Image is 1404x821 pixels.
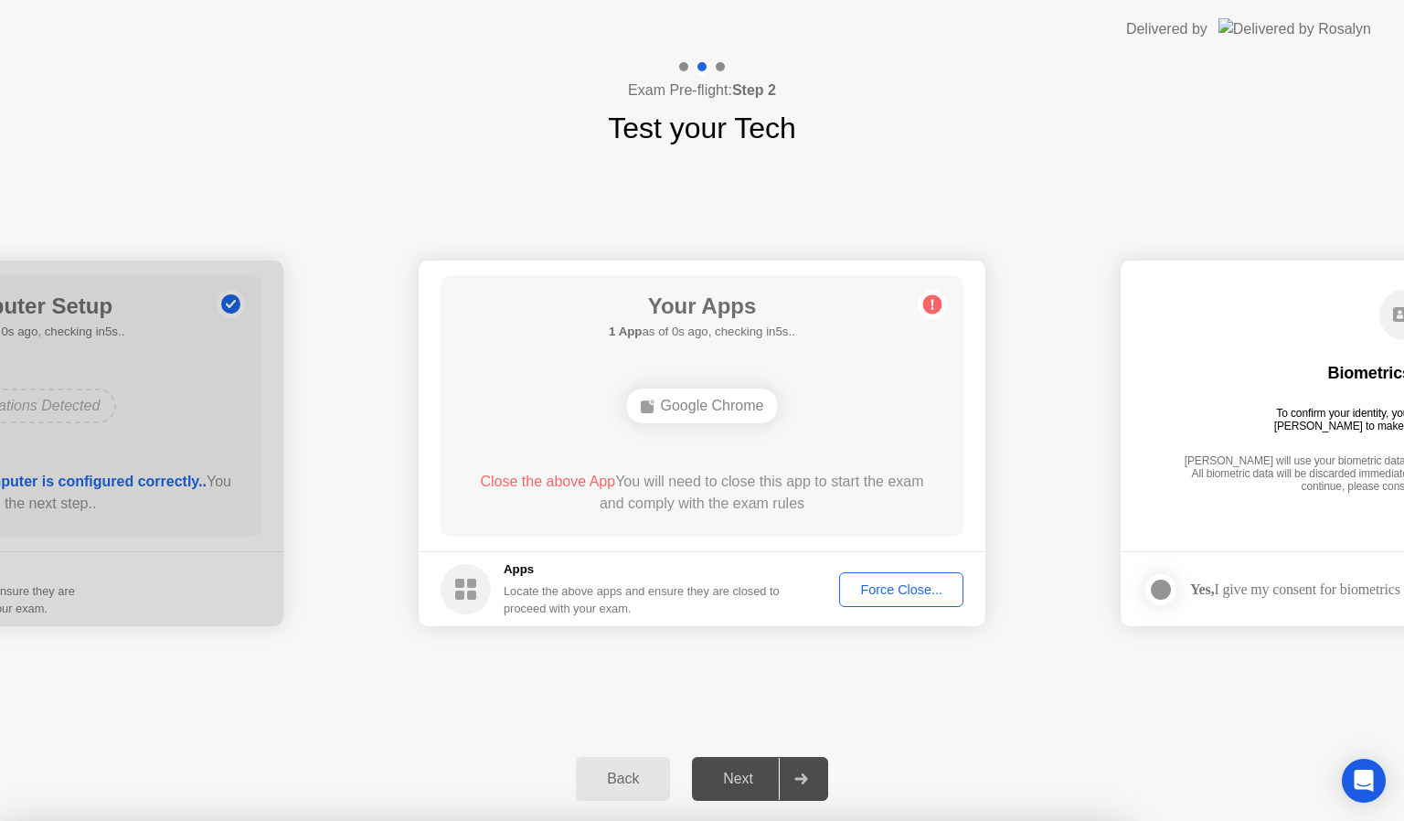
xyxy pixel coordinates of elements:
[609,290,795,323] h1: Your Apps
[1218,18,1371,39] img: Delivered by Rosalyn
[467,471,938,515] div: You will need to close this app to start the exam and comply with the exam rules
[732,82,776,98] b: Step 2
[628,80,776,101] h4: Exam Pre-flight:
[1190,581,1214,597] strong: Yes,
[697,771,779,787] div: Next
[504,560,781,579] h5: Apps
[609,325,642,338] b: 1 App
[480,474,615,489] span: Close the above App
[1342,759,1386,803] div: Open Intercom Messenger
[609,323,795,341] h5: as of 0s ago, checking in5s..
[608,106,796,150] h1: Test your Tech
[581,771,665,787] div: Back
[504,582,781,617] div: Locate the above apps and ensure they are closed to proceed with your exam.
[626,389,779,423] div: Google Chrome
[846,582,957,597] div: Force Close...
[1126,18,1207,40] div: Delivered by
